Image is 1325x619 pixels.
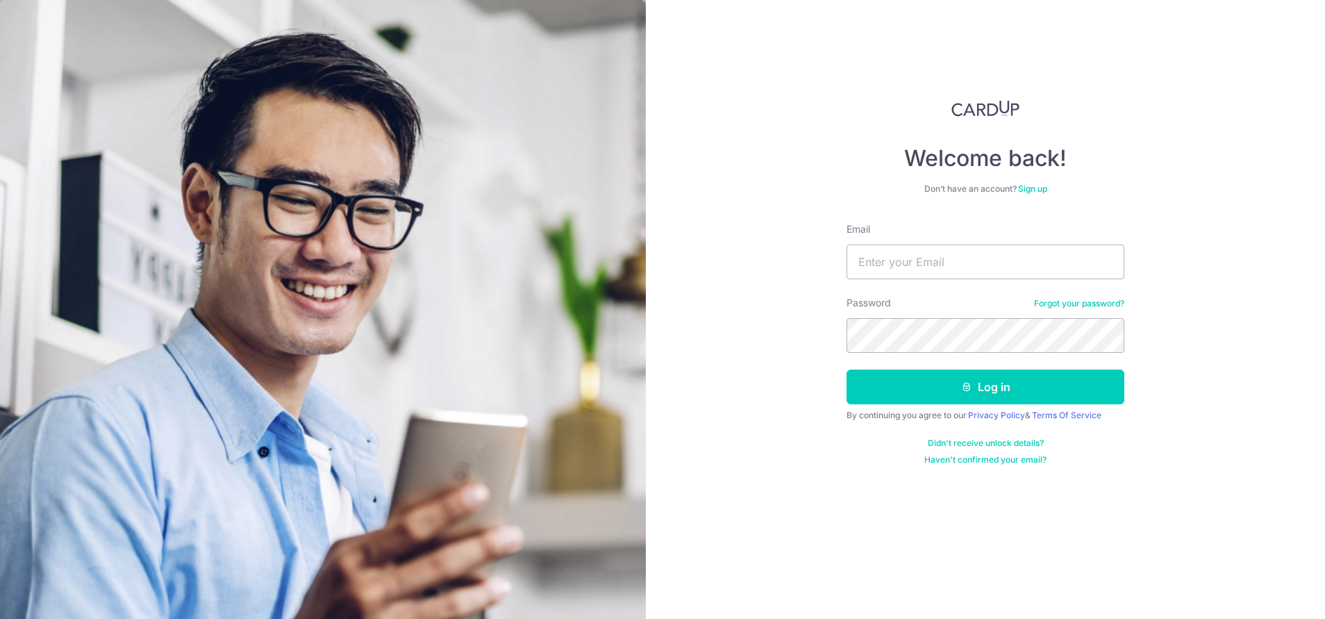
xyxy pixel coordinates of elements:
button: Log in [847,370,1124,404]
label: Password [847,296,891,310]
label: Email [847,222,870,236]
div: Don’t have an account? [847,183,1124,195]
a: Forgot your password? [1034,298,1124,309]
a: Terms Of Service [1032,410,1101,420]
a: Privacy Policy [968,410,1025,420]
a: Sign up [1018,183,1047,194]
h4: Welcome back! [847,145,1124,172]
div: By continuing you agree to our & [847,410,1124,421]
a: Haven't confirmed your email? [924,454,1047,465]
img: CardUp Logo [951,100,1019,117]
input: Enter your Email [847,245,1124,279]
a: Didn't receive unlock details? [928,438,1044,449]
